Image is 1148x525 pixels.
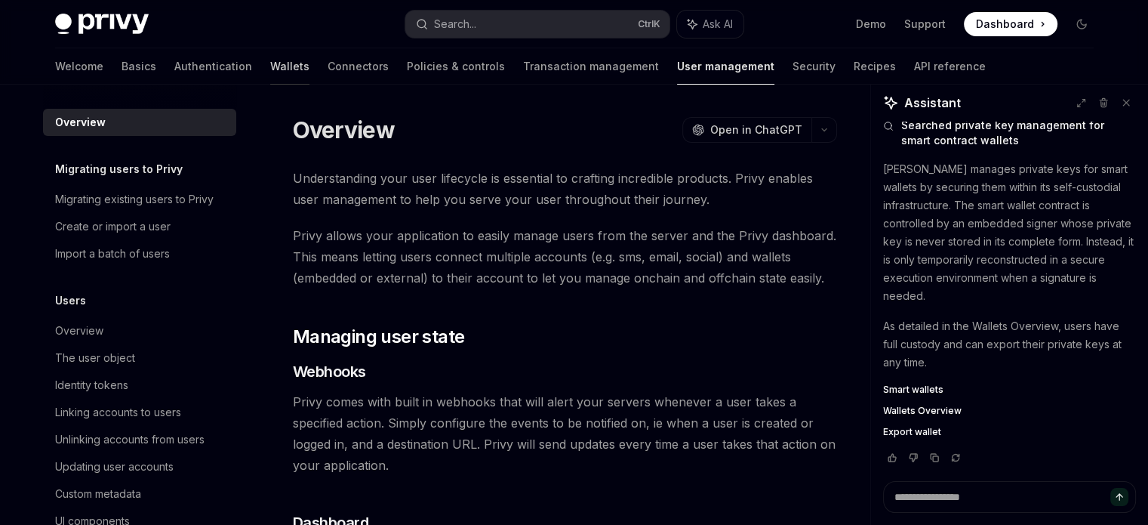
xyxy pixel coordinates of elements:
[55,431,205,449] div: Unlinking accounts from users
[964,12,1057,36] a: Dashboard
[55,113,106,131] div: Overview
[43,213,236,240] a: Create or import a user
[914,48,986,85] a: API reference
[43,344,236,372] a: The user object
[55,190,214,208] div: Migrating existing users to Privy
[854,48,896,85] a: Recipes
[677,48,774,85] a: User management
[43,186,236,213] a: Migrating existing users to Privy
[677,11,743,38] button: Ask AI
[293,325,465,349] span: Managing user state
[703,17,733,32] span: Ask AI
[1110,488,1128,506] button: Send message
[55,485,141,503] div: Custom metadata
[904,17,946,32] a: Support
[407,48,505,85] a: Policies & controls
[55,292,86,310] h5: Users
[270,48,309,85] a: Wallets
[43,317,236,344] a: Overview
[883,160,1136,305] p: [PERSON_NAME] manages private keys for smart wallets by securing them within its self-custodial i...
[682,117,811,143] button: Open in ChatGPT
[55,322,103,340] div: Overview
[55,245,170,263] div: Import a batch of users
[55,14,149,35] img: dark logo
[55,48,103,85] a: Welcome
[55,160,183,178] h5: Migrating users to Privy
[55,376,128,394] div: Identity tokens
[710,122,802,137] span: Open in ChatGPT
[434,15,476,33] div: Search...
[638,18,660,30] span: Ctrl K
[793,48,836,85] a: Security
[293,168,837,210] span: Understanding your user lifecycle is essential to crafting incredible products. Privy enables use...
[293,225,837,289] span: Privy allows your application to easily manage users from the server and the Privy dashboard. Thi...
[883,405,1136,417] a: Wallets Overview
[901,118,1136,148] span: Searched private key management for smart contract wallets
[43,372,236,399] a: Identity tokens
[1070,12,1094,36] button: Toggle dark mode
[293,116,395,144] h1: Overview
[883,384,1136,396] a: Smart wallets
[328,48,389,85] a: Connectors
[883,317,1136,372] p: As detailed in the Wallets Overview, users have full custody and can export their private keys at...
[43,399,236,426] a: Linking accounts to users
[883,118,1136,148] button: Searched private key management for smart contract wallets
[405,11,669,38] button: Search...CtrlK
[55,218,171,236] div: Create or import a user
[883,405,962,417] span: Wallets Overview
[523,48,659,85] a: Transaction management
[43,453,236,480] a: Updating user accounts
[883,426,1136,438] a: Export wallet
[55,458,174,476] div: Updating user accounts
[122,48,156,85] a: Basics
[174,48,252,85] a: Authentication
[904,94,961,112] span: Assistant
[856,17,886,32] a: Demo
[43,109,236,136] a: Overview
[43,426,236,453] a: Unlinking accounts from users
[883,426,941,438] span: Export wallet
[293,361,366,382] span: Webhooks
[43,240,236,267] a: Import a batch of users
[293,391,837,476] span: Privy comes with built in webhooks that will alert your servers whenever a user takes a specified...
[976,17,1034,32] span: Dashboard
[43,480,236,508] a: Custom metadata
[883,384,943,396] span: Smart wallets
[55,403,181,422] div: Linking accounts to users
[55,349,135,367] div: The user object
